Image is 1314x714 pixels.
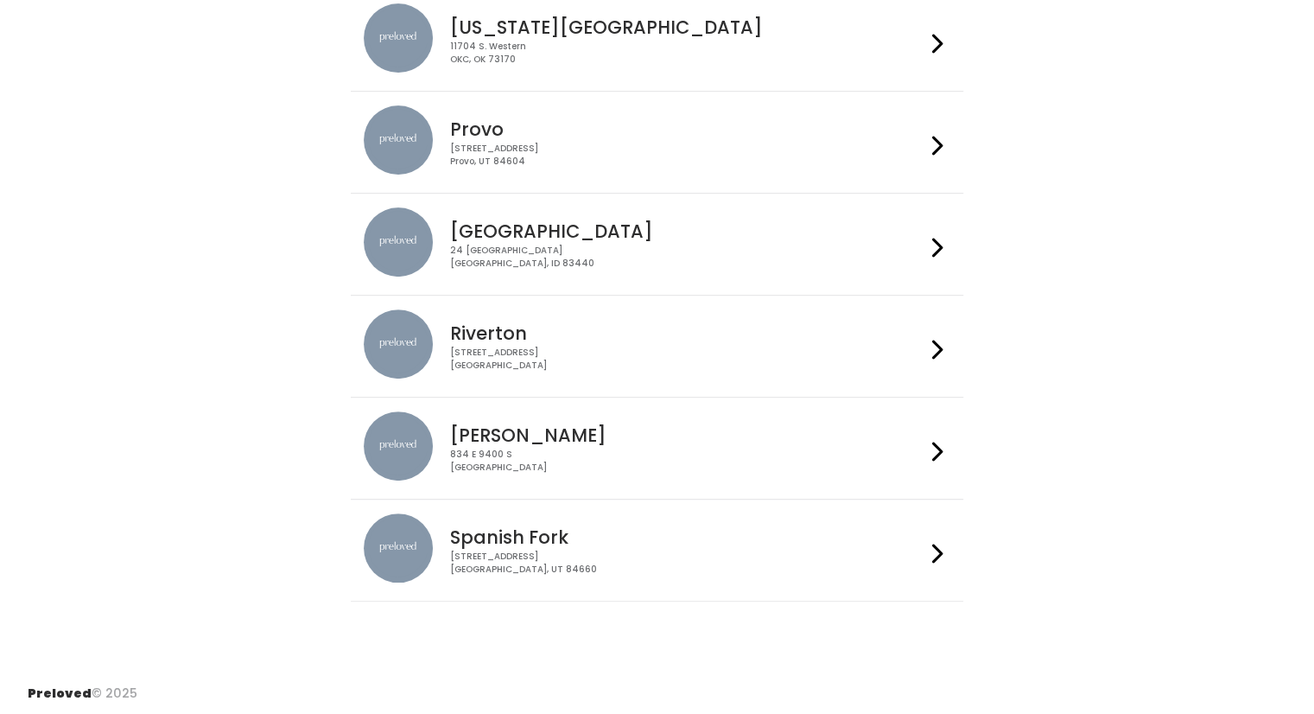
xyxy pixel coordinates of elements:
h4: Spanish Fork [450,527,925,547]
h4: Provo [450,119,925,139]
img: preloved location [364,411,433,481]
a: preloved location [PERSON_NAME] 834 E 9400 S[GEOGRAPHIC_DATA] [364,411,950,485]
div: [STREET_ADDRESS] Provo, UT 84604 [450,143,925,168]
img: preloved location [364,513,433,583]
div: [STREET_ADDRESS] [GEOGRAPHIC_DATA], UT 84660 [450,551,925,576]
h4: [US_STATE][GEOGRAPHIC_DATA] [450,17,925,37]
div: © 2025 [28,671,137,703]
div: 11704 S. Western OKC, OK 73170 [450,41,925,66]
a: preloved location Spanish Fork [STREET_ADDRESS][GEOGRAPHIC_DATA], UT 84660 [364,513,950,587]
img: preloved location [364,309,433,379]
img: preloved location [364,207,433,277]
div: 834 E 9400 S [GEOGRAPHIC_DATA] [450,449,925,474]
a: preloved location Provo [STREET_ADDRESS]Provo, UT 84604 [364,105,950,179]
a: preloved location [GEOGRAPHIC_DATA] 24 [GEOGRAPHIC_DATA][GEOGRAPHIC_DATA], ID 83440 [364,207,950,281]
h4: Riverton [450,323,925,343]
div: [STREET_ADDRESS] [GEOGRAPHIC_DATA] [450,347,925,372]
span: Preloved [28,685,92,702]
a: preloved location [US_STATE][GEOGRAPHIC_DATA] 11704 S. WesternOKC, OK 73170 [364,3,950,77]
div: 24 [GEOGRAPHIC_DATA] [GEOGRAPHIC_DATA], ID 83440 [450,245,925,270]
h4: [PERSON_NAME] [450,425,925,445]
img: preloved location [364,3,433,73]
h4: [GEOGRAPHIC_DATA] [450,221,925,241]
a: preloved location Riverton [STREET_ADDRESS][GEOGRAPHIC_DATA] [364,309,950,383]
img: preloved location [364,105,433,175]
